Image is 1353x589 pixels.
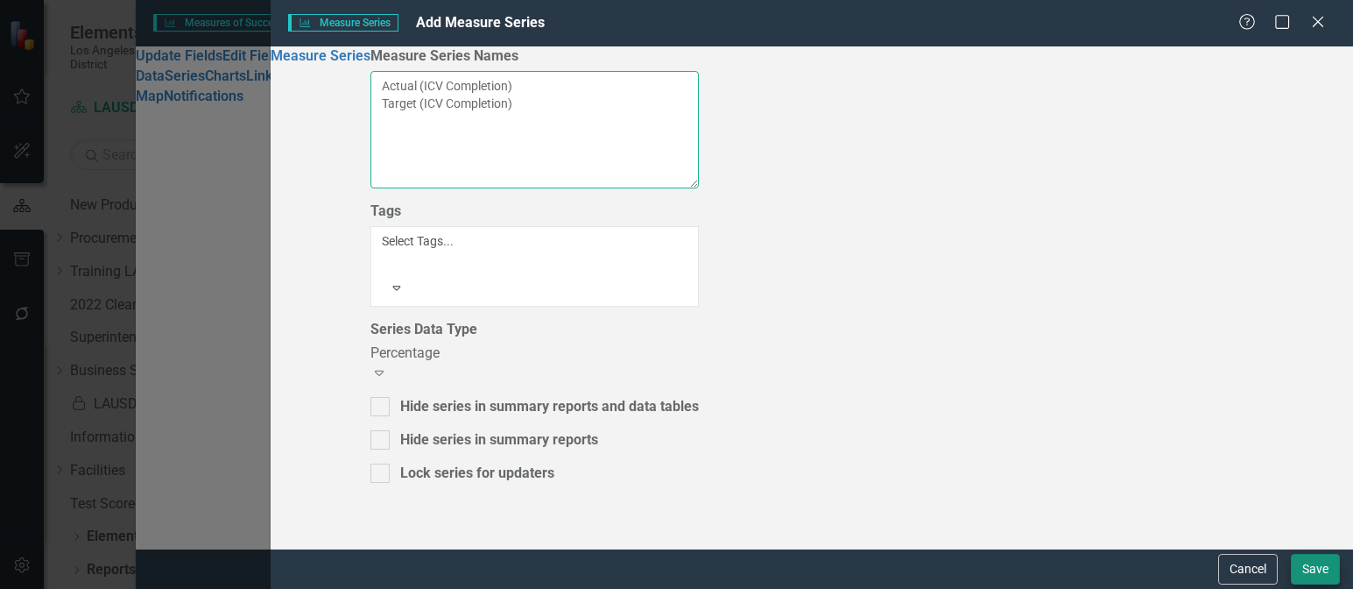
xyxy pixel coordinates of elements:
[370,71,699,188] textarea: Actual (ICV Completion) Target (ICV Completion)
[271,47,370,64] a: Measure Series
[1218,554,1278,585] button: Cancel
[288,14,398,32] span: Measure Series
[416,14,545,31] span: Add Measure Series
[370,202,401,222] label: Tags
[370,46,518,67] label: Measure Series Names
[382,232,687,250] div: Select Tags...
[400,430,598,451] div: Hide series in summary reports
[400,397,699,417] div: Hide series in summary reports and data tables
[370,320,477,340] label: Series Data Type
[1291,554,1340,585] button: Save
[400,464,554,484] div: Lock series for updaters
[370,344,699,364] div: Percentage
